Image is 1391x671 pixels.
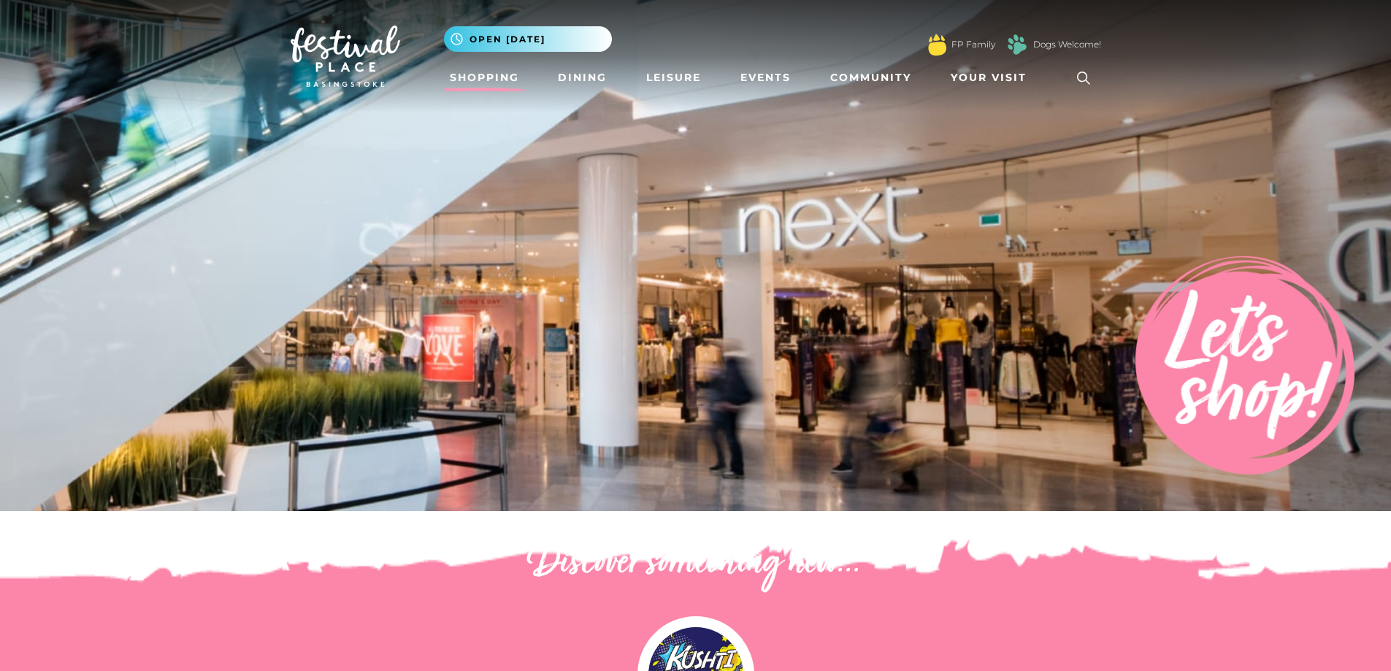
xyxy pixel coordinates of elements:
[552,64,613,91] a: Dining
[824,64,917,91] a: Community
[945,64,1040,91] a: Your Visit
[444,26,612,52] button: Open [DATE]
[291,26,400,87] img: Festival Place Logo
[1033,38,1101,51] a: Dogs Welcome!
[291,540,1101,587] h2: Discover something new...
[735,64,797,91] a: Events
[444,64,525,91] a: Shopping
[951,38,995,51] a: FP Family
[470,33,545,46] span: Open [DATE]
[951,70,1027,85] span: Your Visit
[640,64,707,91] a: Leisure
